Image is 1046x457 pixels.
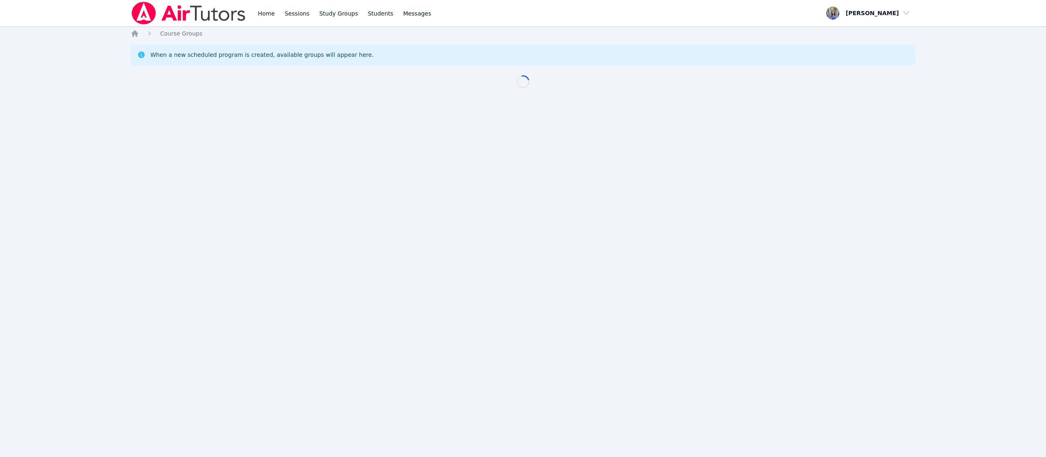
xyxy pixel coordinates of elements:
[403,9,431,18] span: Messages
[131,29,915,38] nav: Breadcrumb
[131,2,246,25] img: Air Tutors
[160,30,202,37] span: Course Groups
[150,51,374,59] div: When a new scheduled program is created, available groups will appear here.
[160,29,202,38] a: Course Groups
